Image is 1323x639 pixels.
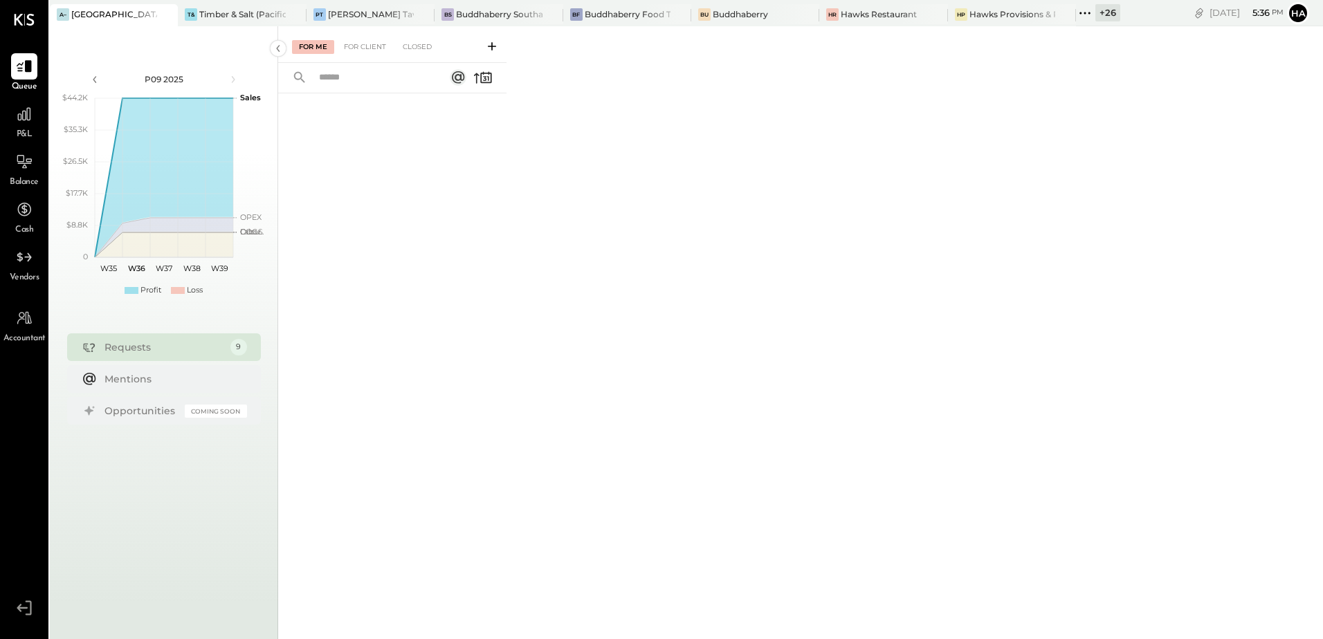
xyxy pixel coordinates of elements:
[328,8,414,20] div: [PERSON_NAME] Tavern
[240,227,264,237] text: Occu...
[187,285,203,296] div: Loss
[969,8,1055,20] div: Hawks Provisions & Public House
[100,263,117,273] text: W35
[1,305,48,345] a: Accountant
[713,8,768,20] div: Buddhaberry
[12,81,37,93] span: Queue
[105,73,223,85] div: P09 2025
[210,263,228,273] text: W39
[337,40,393,54] div: For Client
[1,196,48,237] a: Cash
[17,129,33,141] span: P&L
[66,220,88,230] text: $8.8K
[185,8,197,21] div: T&
[83,252,88,261] text: 0
[156,263,172,273] text: W37
[1095,4,1120,21] div: + 26
[1,101,48,141] a: P&L
[1,53,48,93] a: Queue
[570,8,583,21] div: BF
[183,263,200,273] text: W38
[313,8,326,21] div: PT
[1210,6,1284,19] div: [DATE]
[3,333,46,345] span: Accountant
[1192,6,1206,20] div: copy link
[10,176,39,189] span: Balance
[104,404,178,418] div: Opportunities
[104,340,223,354] div: Requests
[185,405,247,418] div: Coming Soon
[10,272,39,284] span: Vendors
[292,40,334,54] div: For Me
[698,8,711,21] div: Bu
[396,40,439,54] div: Closed
[1287,2,1309,24] button: Ha
[140,285,161,296] div: Profit
[63,156,88,166] text: $26.5K
[826,8,839,21] div: HR
[104,372,240,386] div: Mentions
[240,212,262,222] text: OPEX
[64,124,88,134] text: $35.3K
[456,8,542,20] div: Buddhaberry Southampton
[585,8,670,20] div: Buddhaberry Food Truck
[15,224,33,237] span: Cash
[71,8,157,20] div: [GEOGRAPHIC_DATA] – [GEOGRAPHIC_DATA]
[230,339,247,355] div: 9
[127,263,145,273] text: W36
[441,8,454,21] div: BS
[1,149,48,189] a: Balance
[57,8,69,21] div: A–
[1,244,48,284] a: Vendors
[62,93,88,102] text: $44.2K
[240,93,261,102] text: Sales
[66,188,88,198] text: $17.7K
[841,8,917,20] div: Hawks Restaurant
[955,8,967,21] div: HP
[199,8,285,20] div: Timber & Salt (Pacific Dining CA1 LLC)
